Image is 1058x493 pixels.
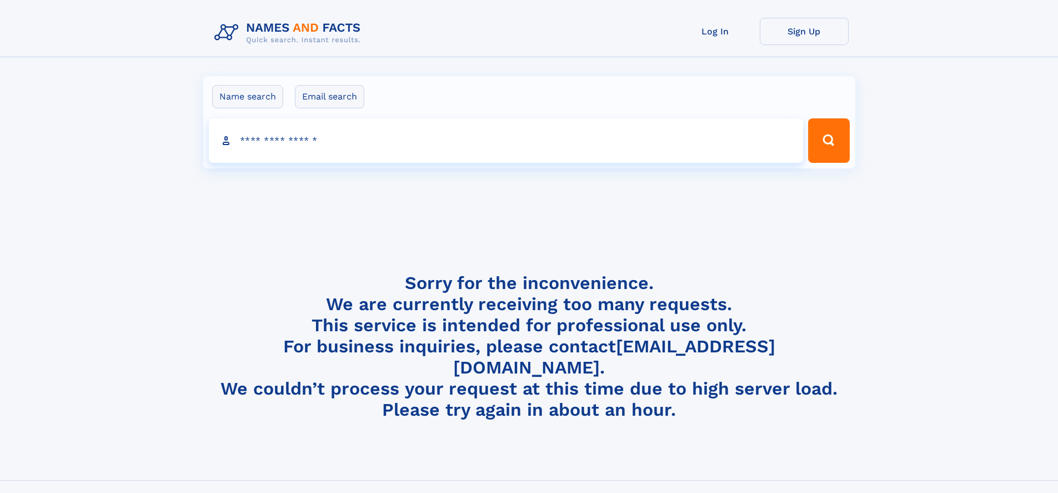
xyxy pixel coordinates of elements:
[210,18,370,48] img: Logo Names and Facts
[453,336,775,378] a: [EMAIL_ADDRESS][DOMAIN_NAME]
[671,18,760,45] a: Log In
[209,118,804,163] input: search input
[295,85,364,108] label: Email search
[808,118,849,163] button: Search Button
[760,18,849,45] a: Sign Up
[210,272,849,421] h4: Sorry for the inconvenience. We are currently receiving too many requests. This service is intend...
[212,85,283,108] label: Name search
